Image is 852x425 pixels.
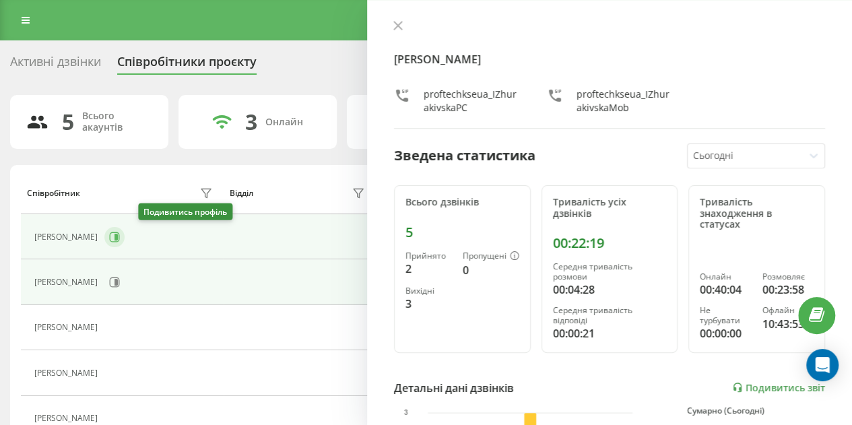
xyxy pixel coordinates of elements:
div: 5 [62,109,74,135]
div: Середня тривалість розмови [553,262,667,282]
div: Середня тривалість відповіді [553,306,667,325]
div: Пропущені [463,251,519,262]
div: 2 [405,261,452,277]
div: Зведена статистика [394,145,535,166]
div: [PERSON_NAME] [34,323,101,332]
div: Співробітник [27,189,80,198]
div: Open Intercom Messenger [806,349,839,381]
div: [PERSON_NAME] [34,232,101,242]
div: Всього дзвінків [405,197,519,208]
div: [PERSON_NAME] [34,277,101,287]
div: 3 [405,296,452,312]
div: Офлайн [762,306,814,315]
div: 3 [245,109,257,135]
div: 0 [463,262,519,278]
text: 3 [404,409,408,416]
div: 00:22:19 [553,235,667,251]
div: Онлайн [265,117,303,128]
div: [PERSON_NAME] [34,414,101,423]
div: 00:23:58 [762,282,814,298]
div: Детальні дані дзвінків [394,380,514,396]
div: Співробітники проєкту [117,55,257,75]
div: proftechkseua_IZhurakivskaPC [424,88,520,115]
div: Активні дзвінки [10,55,101,75]
div: Прийнято [405,251,452,261]
div: Подивитись профіль [138,203,232,220]
div: Онлайн [700,272,751,282]
div: 00:00:21 [553,325,667,341]
div: Всього акаунтів [82,110,152,133]
h4: [PERSON_NAME] [394,51,825,67]
div: Розмовляє [762,272,814,282]
div: Тривалість знаходження в статусах [700,197,814,230]
div: Тривалість усіх дзвінків [553,197,667,220]
div: 10:43:53 [762,316,814,332]
div: 00:40:04 [700,282,751,298]
a: Подивитись звіт [732,382,825,393]
div: Відділ [230,189,253,198]
div: 00:00:00 [700,325,751,341]
div: proftechkseua_IZhurakivskaMob [577,88,673,115]
div: Сумарно (Сьогодні) [687,406,825,416]
div: 00:04:28 [553,282,667,298]
div: Вихідні [405,286,452,296]
div: [PERSON_NAME] [34,368,101,378]
div: 5 [405,224,519,240]
div: Не турбувати [700,306,751,325]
